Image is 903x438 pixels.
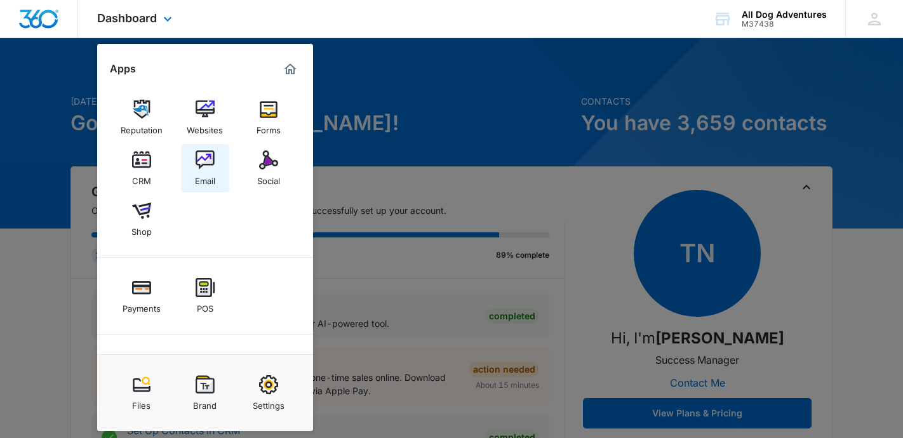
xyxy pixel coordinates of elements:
div: Settings [253,394,284,411]
div: account id [742,20,827,29]
a: Shop [117,195,166,243]
div: Social [257,169,280,186]
a: Settings [244,369,293,417]
a: CRM [117,144,166,192]
div: CRM [132,169,151,186]
div: Files [132,394,150,411]
div: account name [742,10,827,20]
a: Ads [181,348,229,397]
div: Websites [187,119,223,135]
a: POS [181,272,229,320]
a: Reputation [117,93,166,142]
div: POS [197,297,213,314]
div: Forms [257,119,281,135]
div: Payments [123,297,161,314]
a: Email [181,144,229,192]
a: Marketing 360® Dashboard [280,59,300,79]
div: Reputation [121,119,163,135]
h2: Apps [110,63,136,75]
a: Forms [244,93,293,142]
span: Dashboard [97,11,157,25]
a: Websites [181,93,229,142]
div: Shop [131,220,152,237]
div: Email [195,169,215,186]
a: Files [117,369,166,417]
a: Intelligence [244,348,293,397]
a: Content [117,348,166,397]
div: Brand [193,394,217,411]
a: Social [244,144,293,192]
a: Brand [181,369,229,417]
a: Payments [117,272,166,320]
